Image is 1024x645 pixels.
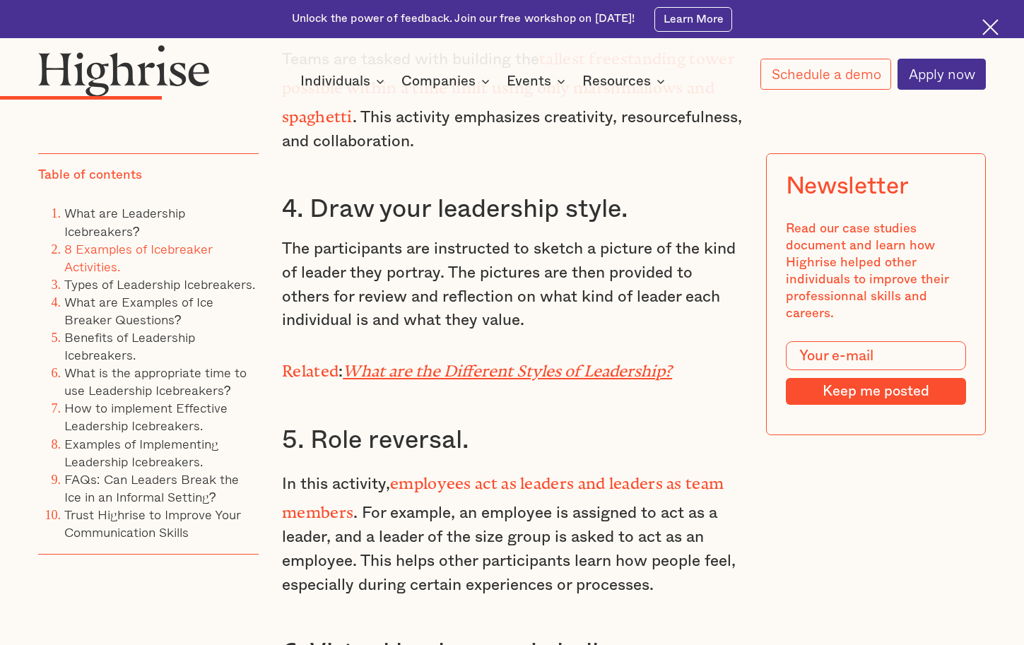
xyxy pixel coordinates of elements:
[282,425,742,456] h3: 5. Role reversal.
[760,59,892,90] a: Schedule a demo
[282,468,742,598] p: In this activity, . For example, an employee is assigned to act as a leader, and a leader of the ...
[64,398,228,436] a: How to implement Effective Leadership Icebreakers.
[786,174,909,201] div: Newsletter
[38,45,209,96] img: Highrise logo
[582,73,669,90] div: Resources
[786,220,966,322] div: Read our case studies document and learn how Highrise helped other individuals to improve their p...
[64,203,185,241] a: What are Leadership Icebreakers?
[300,73,370,90] div: Individuals
[64,434,218,471] a: Examples of Implementing Leadership Icebreakers.
[292,11,635,27] div: Unlock the power of feedback. Join our free workshop on [DATE]!
[300,73,389,90] div: Individuals
[401,73,476,90] div: Companies
[64,363,247,401] a: What is the appropriate time to use Leadership Icebreakers?
[654,7,733,32] a: Learn More
[898,59,986,90] a: Apply now
[982,19,999,35] img: Cross icon
[282,474,724,514] strong: employees act as leaders and leaders as team members
[64,292,213,329] a: What are Examples of Ice Breaker Questions?
[282,49,735,118] strong: tallest freestanding tower possible within a time limit using only marshmallows and spaghetti
[282,355,742,384] p: :
[64,328,195,365] a: Benefits of Leadership Icebreakers.
[786,342,966,406] form: Modal Form
[64,504,241,542] a: Trust Highrise to Improve Your Communication Skills
[64,469,239,507] a: FAQs: Can Leaders Break the Ice in an Informal Setting?
[64,239,213,276] a: 8 Examples of Icebreaker Activities.
[401,73,494,90] div: Companies
[38,167,142,184] div: Table of contents
[282,237,742,333] p: The participants are instructed to sketch a picture of the kind of leader they portray. The pictu...
[282,362,339,372] strong: Related
[507,73,570,90] div: Events
[786,379,966,406] input: Keep me posted
[64,274,255,294] a: Types of Leadership Icebreakers.
[582,73,651,90] div: Resources
[343,362,672,372] a: What are the Different Styles of Leadership?
[282,194,742,225] h3: 4. Draw your leadership style.
[786,342,966,371] input: Your e-mail
[507,73,551,90] div: Events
